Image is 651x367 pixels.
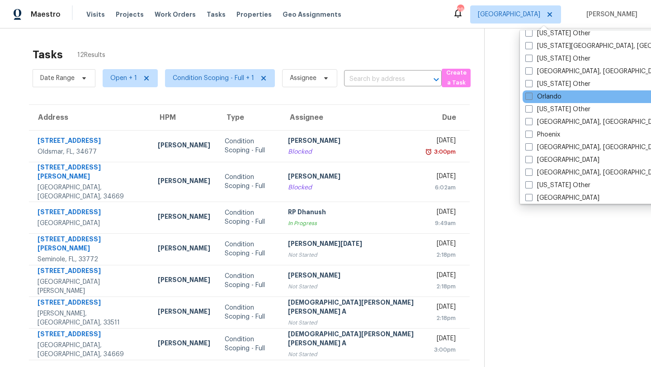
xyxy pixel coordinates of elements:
span: Condition Scoping - Full + 1 [173,74,254,83]
div: [GEOGRAPHIC_DATA] [38,219,143,228]
label: Phoenix [525,130,560,139]
div: [STREET_ADDRESS][PERSON_NAME] [38,235,143,255]
div: [DATE] [429,302,456,314]
div: [DATE] [429,334,456,345]
div: Condition Scoping - Full [225,272,274,290]
img: Overdue Alarm Icon [425,147,432,156]
span: Projects [116,10,144,19]
label: [US_STATE] Other [525,105,590,114]
div: [DATE] [429,136,456,147]
span: Open + 1 [110,74,137,83]
div: 3:00pm [432,147,456,156]
th: HPM [151,105,217,130]
div: Seminole, FL, 33772 [38,255,143,264]
div: Condition Scoping - Full [225,137,274,155]
div: Not Started [288,250,414,259]
div: Condition Scoping - Full [225,208,274,226]
div: [DEMOGRAPHIC_DATA][PERSON_NAME] [PERSON_NAME] A [288,329,414,350]
div: [DATE] [429,172,456,183]
span: Visits [86,10,105,19]
span: Maestro [31,10,61,19]
div: 9:49am [429,219,456,228]
div: [GEOGRAPHIC_DATA], [GEOGRAPHIC_DATA], 34669 [38,341,143,359]
div: 3:00pm [429,345,456,354]
div: [PERSON_NAME] [158,212,210,223]
div: [PERSON_NAME] [158,307,210,318]
span: Properties [236,10,272,19]
div: [DATE] [429,271,456,282]
div: Blocked [288,183,414,192]
input: Search by address [344,72,416,86]
div: Condition Scoping - Full [225,240,274,258]
th: Address [29,105,151,130]
div: RP Dhanush [288,207,414,219]
div: 6:02am [429,183,456,192]
div: [STREET_ADDRESS] [38,298,143,309]
label: Orlando [525,92,561,101]
span: Assignee [290,74,316,83]
div: [PERSON_NAME] [288,136,414,147]
div: Blocked [288,147,414,156]
span: Work Orders [155,10,196,19]
button: Create a Task [442,69,471,87]
div: [PERSON_NAME][DATE] [288,239,414,250]
button: Open [430,73,443,86]
div: [PERSON_NAME] [158,275,210,287]
span: Date Range [40,74,75,83]
th: Assignee [281,105,421,130]
div: [PERSON_NAME] [288,271,414,282]
div: [PERSON_NAME] [158,141,210,152]
label: [US_STATE] Other [525,54,590,63]
div: 2:18pm [429,282,456,291]
div: Condition Scoping - Full [225,335,274,353]
div: 2:18pm [429,250,456,259]
span: Geo Assignments [283,10,341,19]
label: [US_STATE] Other [525,80,590,89]
span: Tasks [207,11,226,18]
div: [STREET_ADDRESS][PERSON_NAME] [38,163,143,183]
div: [DATE] [429,239,456,250]
div: [PERSON_NAME] [158,244,210,255]
div: [PERSON_NAME] [158,339,210,350]
div: Condition Scoping - Full [225,173,274,191]
label: [GEOGRAPHIC_DATA] [525,155,599,165]
span: [GEOGRAPHIC_DATA] [478,10,540,19]
div: In Progress [288,219,414,228]
label: [US_STATE] Other [525,181,590,190]
div: Condition Scoping - Full [225,303,274,321]
label: [GEOGRAPHIC_DATA] [525,193,599,202]
div: [GEOGRAPHIC_DATA][PERSON_NAME] [38,278,143,296]
div: [DATE] [429,207,456,219]
span: 12 Results [77,51,105,60]
th: Due [421,105,470,130]
div: [STREET_ADDRESS] [38,207,143,219]
span: [PERSON_NAME] [583,10,637,19]
div: 29 [457,5,463,14]
div: [PERSON_NAME] [288,172,414,183]
div: Not Started [288,282,414,291]
div: [DEMOGRAPHIC_DATA][PERSON_NAME] [PERSON_NAME] A [288,298,414,318]
div: [STREET_ADDRESS] [38,136,143,147]
div: Oldsmar, FL, 34677 [38,147,143,156]
th: Type [217,105,281,130]
label: [US_STATE] Other [525,29,590,38]
div: Not Started [288,350,414,359]
div: [PERSON_NAME] [158,176,210,188]
div: 2:18pm [429,314,456,323]
h2: Tasks [33,50,63,59]
div: [GEOGRAPHIC_DATA], [GEOGRAPHIC_DATA], 34669 [38,183,143,201]
span: Create a Task [446,68,466,89]
div: [STREET_ADDRESS] [38,266,143,278]
div: [STREET_ADDRESS] [38,329,143,341]
div: [PERSON_NAME], [GEOGRAPHIC_DATA], 33511 [38,309,143,327]
div: Not Started [288,318,414,327]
